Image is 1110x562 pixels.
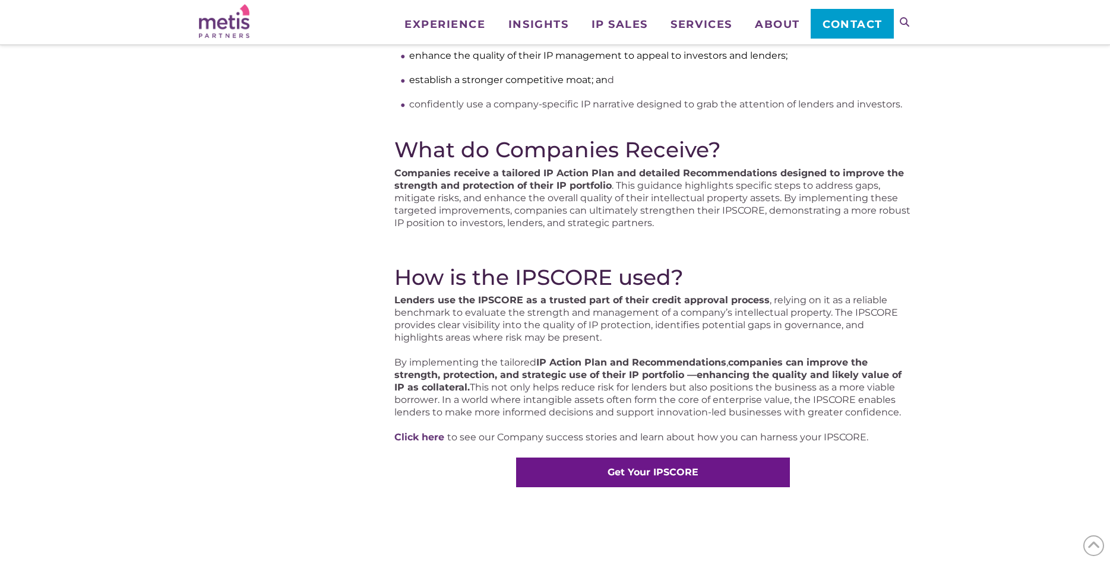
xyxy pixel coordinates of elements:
li: d [409,74,911,86]
p: . This guidance highlights specific steps to address gaps, mitigate risks, and enhance the overal... [394,167,911,229]
h2: What do Companies Receive? [394,137,911,162]
strong: Lenders use the IPSCORE as a trusted part of their credit approval process [394,294,770,306]
strong: Get Your IPSCORE [608,466,698,478]
p: , relying on it as a reliable benchmark to evaluate the strength and management of a company’s in... [394,294,911,344]
span: IP Sales [592,19,648,30]
img: Metis Partners [199,4,249,38]
span: establish a stronger competitive moat; an [409,74,608,85]
strong: companies can improve the strength, protection, and strategic use of their IP portfolio —enhancin... [394,357,902,393]
span: Experience [404,19,485,30]
span: Services [671,19,732,30]
span: enhance the quality of their IP management to appeal to investors and lenders; [409,50,788,61]
strong: Companies receive a tailored IP Action Plan and detailed Recommendations designed to improve the ... [394,167,904,191]
h2: How is the IPSCORE used? [394,265,911,290]
a: Get Your IPSCORE [516,458,790,487]
p: to see our Company success stories and learn about how you can harness your IPSCORE. [394,431,911,443]
span: Back to Top [1083,535,1104,556]
span: Insights [508,19,568,30]
a: Contact [811,9,893,39]
strong: IP Action Plan and Recommendations [536,357,726,368]
a: Click here [394,431,444,443]
span: About [755,19,800,30]
span: Contact [823,19,883,30]
p: By implementing the tailored , This not only helps reduce risk for lenders but also positions the... [394,356,911,418]
li: confidently use a company-specific IP narrative designed to grab the attention of lenders and inv... [409,98,911,110]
